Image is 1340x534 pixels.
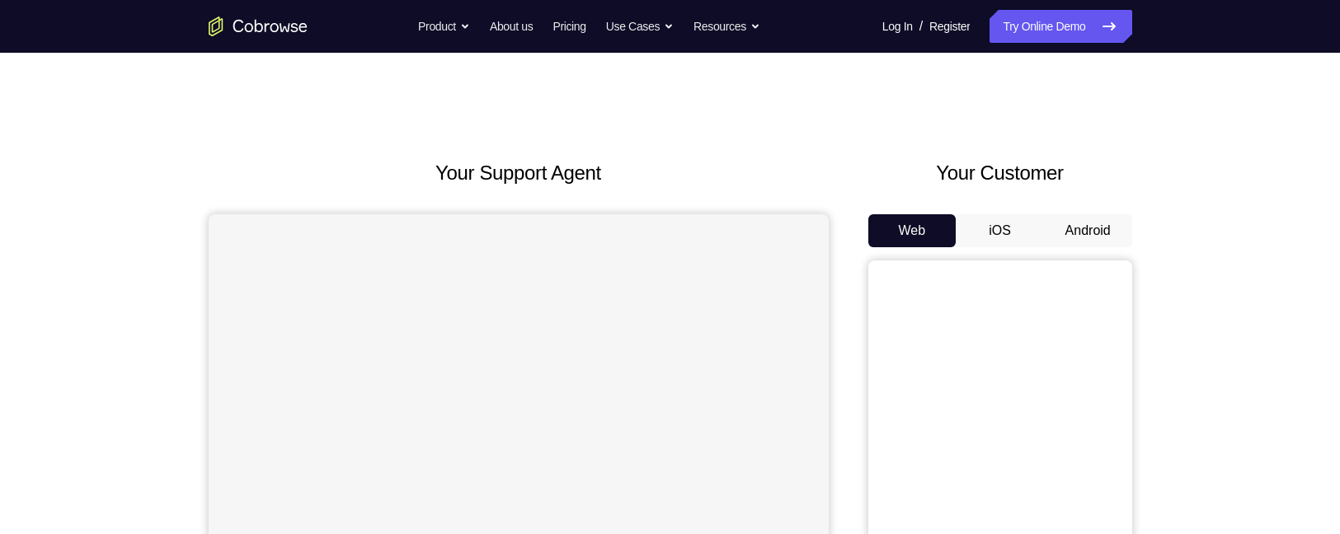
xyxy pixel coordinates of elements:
h2: Your Customer [868,158,1132,188]
button: Resources [694,10,760,43]
a: Register [929,10,970,43]
button: Web [868,214,957,247]
a: Go to the home page [209,16,308,36]
a: Pricing [552,10,585,43]
a: Log In [882,10,913,43]
button: iOS [956,214,1044,247]
button: Use Cases [606,10,674,43]
button: Product [418,10,470,43]
a: About us [490,10,533,43]
button: Android [1044,214,1132,247]
h2: Your Support Agent [209,158,829,188]
a: Try Online Demo [990,10,1131,43]
span: / [919,16,923,36]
